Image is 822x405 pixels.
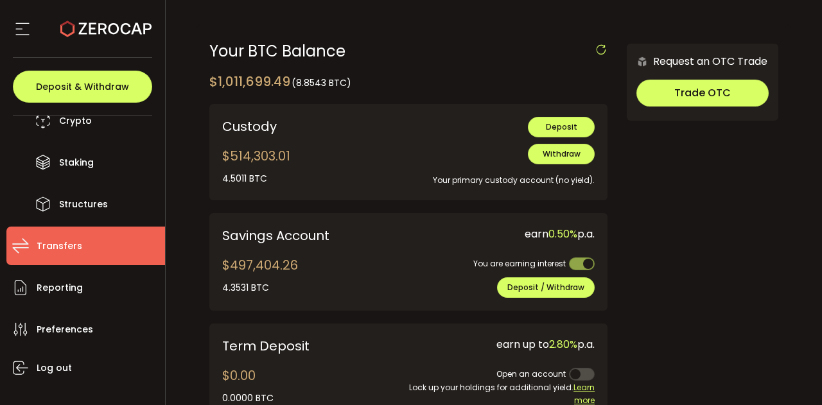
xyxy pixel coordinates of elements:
span: Preferences [37,320,93,339]
img: 6nGpN7MZ9FLuBP83NiajKbTRY4UzlzQtBKtCrLLspmCkSvCZHBKvY3NxgQaT5JnOQREvtQ257bXeeSTueZfAPizblJ+Fe8JwA... [636,56,648,67]
div: 4.3531 BTC [222,281,298,295]
span: (8.8543 BTC) [292,76,351,89]
span: 2.80% [549,337,577,352]
div: $514,303.01 [222,146,290,185]
span: Structures [59,195,108,214]
button: Withdraw [528,144,595,164]
span: 0.50% [548,227,577,241]
span: Crypto [59,112,92,130]
span: Open an account [496,368,566,379]
button: Deposit & Withdraw [13,71,152,103]
span: earn up to p.a. [496,337,595,352]
div: Your primary custody account (no yield). [390,164,595,187]
span: You are earning interest [473,258,566,269]
button: Deposit [528,117,595,137]
span: Deposit / Withdraw [507,282,584,293]
span: Withdraw [543,148,581,159]
iframe: Chat Widget [758,343,822,405]
button: Deposit / Withdraw [497,277,595,298]
span: Deposit [546,121,577,132]
button: Trade OTC [636,80,769,107]
div: Term Deposit [222,336,371,356]
div: Custody [222,117,371,136]
span: Log out [37,359,72,377]
div: Request an OTC Trade [627,53,767,69]
div: Your BTC Balance [209,44,608,59]
div: 0.0000 BTC [222,392,274,405]
div: 4.5011 BTC [222,172,290,185]
span: Transfers [37,237,82,255]
div: Savings Account [222,226,399,245]
div: $497,404.26 [222,255,298,295]
div: $1,011,699.49 [209,72,351,91]
span: Trade OTC [674,85,731,100]
div: $0.00 [222,366,274,405]
span: Deposit & Withdraw [36,82,129,91]
span: Staking [59,153,94,172]
span: Reporting [37,279,83,297]
span: earn p.a. [525,227,595,241]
